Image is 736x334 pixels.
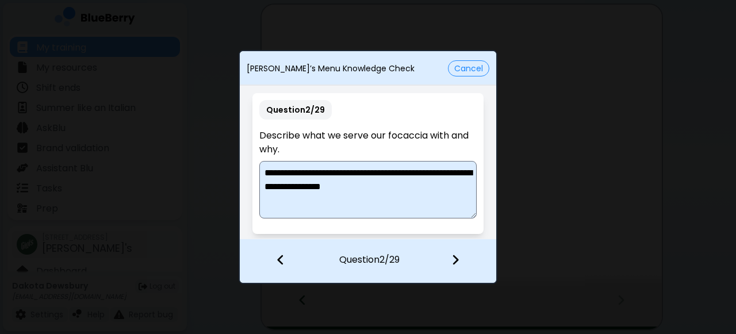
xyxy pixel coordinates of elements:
[448,60,489,76] button: Cancel
[339,239,400,267] p: Question 2 / 29
[259,100,332,120] p: Question 2 / 29
[259,129,476,156] p: Describe what we serve our focaccia with and why.
[247,63,415,74] p: [PERSON_NAME]’s Menu Knowledge Check
[277,254,285,266] img: file icon
[451,254,459,266] img: file icon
